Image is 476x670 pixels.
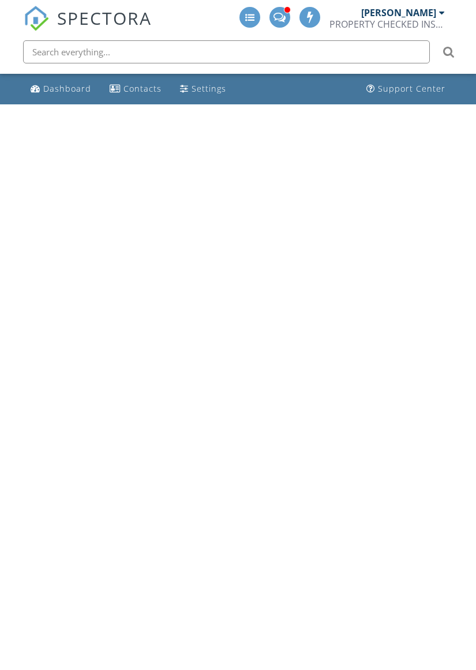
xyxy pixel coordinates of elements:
[329,18,445,30] div: PROPERTY CHECKED INSPECTIONS
[23,40,430,63] input: Search everything...
[43,83,91,94] div: Dashboard
[175,78,231,100] a: Settings
[24,6,49,31] img: The Best Home Inspection Software - Spectora
[26,78,96,100] a: Dashboard
[192,83,226,94] div: Settings
[362,78,450,100] a: Support Center
[378,83,445,94] div: Support Center
[361,7,436,18] div: [PERSON_NAME]
[57,6,152,30] span: SPECTORA
[24,16,152,40] a: SPECTORA
[123,83,162,94] div: Contacts
[105,78,166,100] a: Contacts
